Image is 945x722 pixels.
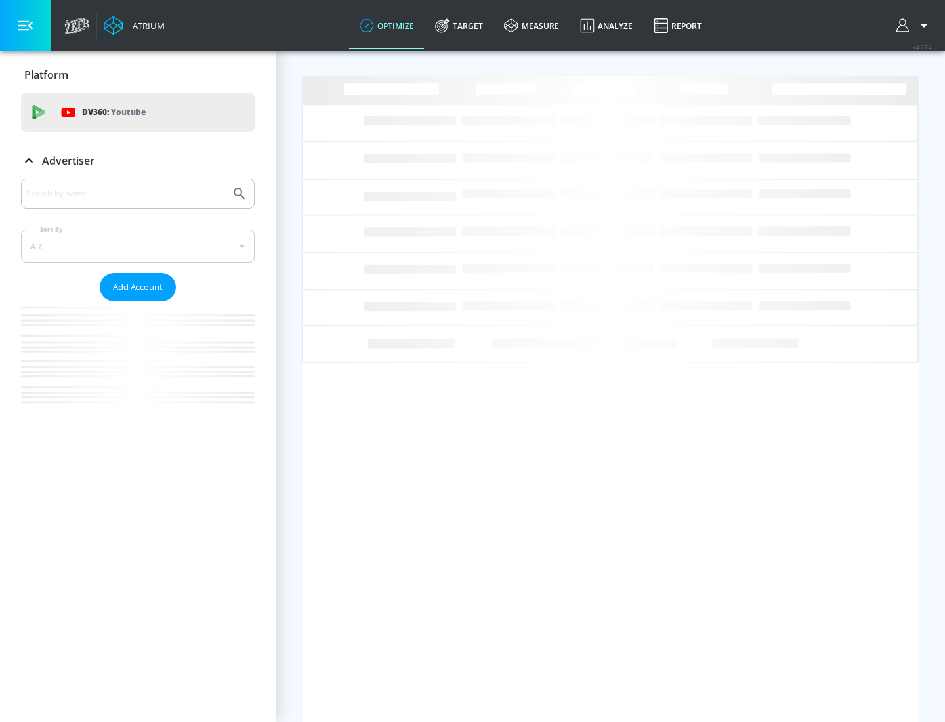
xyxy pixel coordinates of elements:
p: Platform [24,68,68,82]
div: Advertiser [21,179,255,429]
a: optimize [349,2,425,49]
div: DV360: Youtube [21,93,255,132]
span: v 4.25.4 [913,43,932,51]
a: Analyze [570,2,643,49]
div: A-Z [21,230,255,263]
input: Search by name [26,185,225,202]
p: Advertiser [42,154,94,168]
span: Add Account [113,280,163,295]
div: Atrium [127,20,165,32]
a: Report [643,2,712,49]
p: DV360: [82,105,146,119]
nav: list of Advertiser [21,301,255,429]
label: Sort By [37,225,66,234]
a: measure [493,2,570,49]
button: Add Account [100,273,176,301]
div: Platform [21,56,255,93]
a: Atrium [104,16,165,35]
a: Target [425,2,493,49]
div: Advertiser [21,142,255,179]
p: Youtube [111,105,146,119]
